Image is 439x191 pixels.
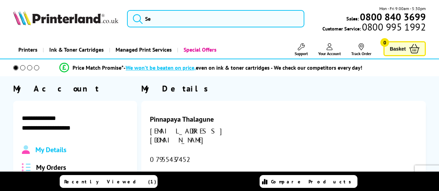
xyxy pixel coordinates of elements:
span: Mon - Fri 9:00am - 5:30pm [379,5,426,12]
span: Sales: [346,15,359,22]
div: - even on ink & toner cartridges - We check our competitors every day! [124,64,362,71]
img: all-order.svg [22,163,31,171]
a: Managed Print Services [109,41,177,59]
span: 0800 995 1992 [361,24,426,30]
span: Support [295,51,308,56]
div: My Details [141,83,426,94]
a: Recently Viewed (1) [60,175,158,188]
b: 0800 840 3699 [360,10,426,23]
span: My Orders [36,163,66,172]
img: Profile.svg [22,145,30,154]
span: Ink & Toner Cartridges [49,41,104,59]
div: My Account [13,83,137,94]
div: Pinnapaya Thalagune [150,115,251,124]
a: Ink & Toner Cartridges [43,41,109,59]
img: Printerland Logo [13,10,118,25]
a: Support [295,43,308,56]
span: Your Account [318,51,341,56]
a: Basket 0 [383,41,426,56]
a: 0800 840 3699 [359,14,426,20]
li: modal_Promise [3,62,418,74]
span: 0 [380,38,389,47]
div: [EMAIL_ADDRESS][DOMAIN_NAME] [150,127,251,145]
span: Compare Products [271,179,355,185]
span: Basket [390,44,406,53]
a: Printers [13,41,43,59]
a: Your Account [318,43,341,56]
span: We won’t be beaten on price, [126,64,196,71]
a: Special Offers [177,41,222,59]
input: Se [127,10,304,27]
span: My Details [35,145,66,154]
span: Customer Service: [322,24,426,32]
a: Printerland Logo [13,10,118,27]
a: Track Order [351,43,371,56]
span: Recently Viewed (1) [64,179,157,185]
a: Compare Products [260,175,357,188]
div: 07955437452 [150,155,251,164]
span: Price Match Promise* [73,64,124,71]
